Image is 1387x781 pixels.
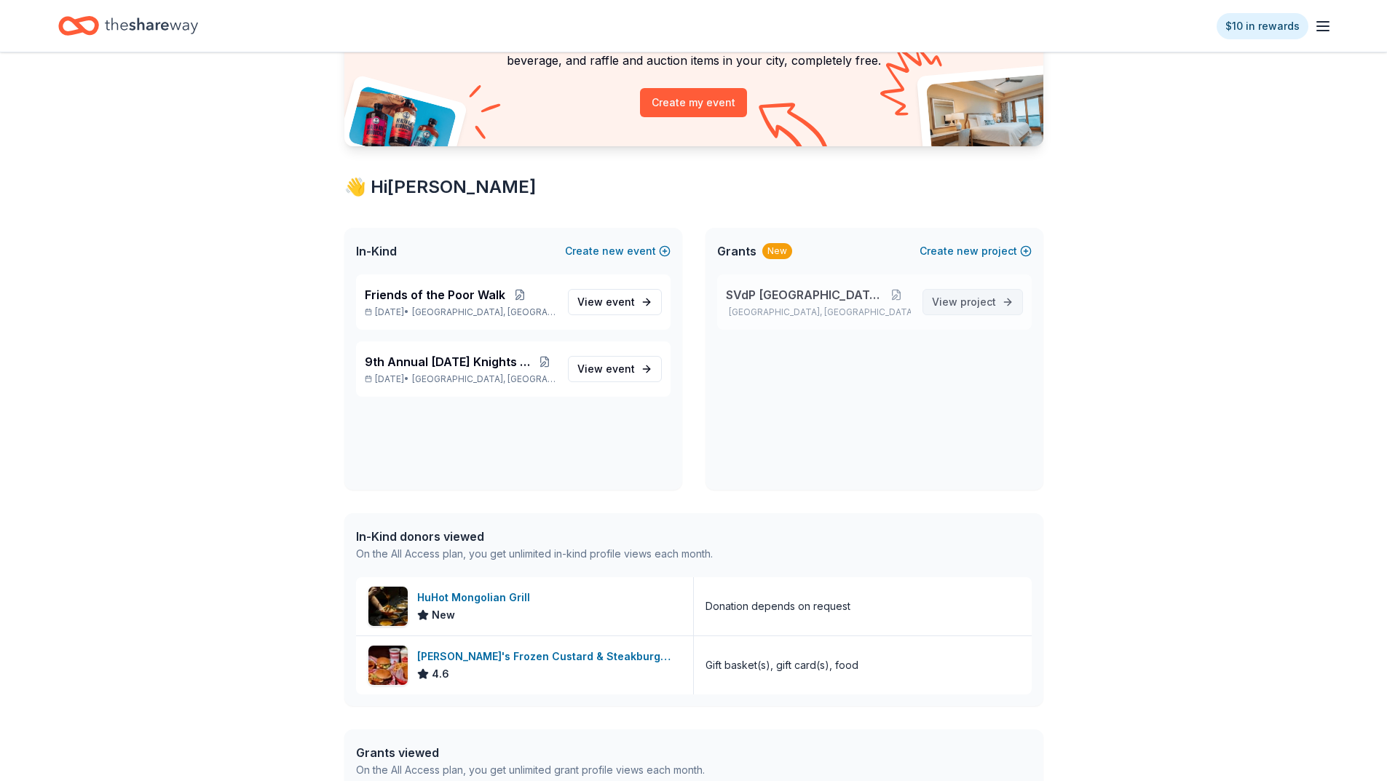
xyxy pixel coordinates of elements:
[58,9,198,43] a: Home
[365,353,534,370] span: 9th Annual [DATE] Knights Hungerbowl
[726,286,882,304] span: SVdP [GEOGRAPHIC_DATA]
[602,242,624,260] span: new
[606,296,635,308] span: event
[412,306,556,318] span: [GEOGRAPHIC_DATA], [GEOGRAPHIC_DATA]
[356,744,705,761] div: Grants viewed
[1217,13,1308,39] a: $10 in rewards
[920,242,1032,260] button: Createnewproject
[365,373,556,385] p: [DATE] •
[957,242,979,260] span: new
[412,373,556,385] span: [GEOGRAPHIC_DATA], [GEOGRAPHIC_DATA]
[568,289,662,315] a: View event
[356,528,713,545] div: In-Kind donors viewed
[932,293,996,311] span: View
[356,242,397,260] span: In-Kind
[706,598,850,615] div: Donation depends on request
[417,648,681,665] div: [PERSON_NAME]'s Frozen Custard & Steakburgers
[565,242,671,260] button: Createnewevent
[368,587,408,626] img: Image for HuHot Mongolian Grill
[344,175,1043,199] div: 👋 Hi [PERSON_NAME]
[365,306,556,318] p: [DATE] •
[726,306,911,318] p: [GEOGRAPHIC_DATA], [GEOGRAPHIC_DATA]
[706,657,858,674] div: Gift basket(s), gift card(s), food
[606,362,635,375] span: event
[365,286,505,304] span: Friends of the Poor Walk
[960,296,996,308] span: project
[922,289,1023,315] a: View project
[577,293,635,311] span: View
[640,88,747,117] button: Create my event
[356,545,713,563] div: On the All Access plan, you get unlimited in-kind profile views each month.
[577,360,635,378] span: View
[432,665,449,683] span: 4.6
[432,606,455,624] span: New
[368,646,408,685] img: Image for Freddy's Frozen Custard & Steakburgers
[356,761,705,779] div: On the All Access plan, you get unlimited grant profile views each month.
[568,356,662,382] a: View event
[759,103,831,157] img: Curvy arrow
[762,243,792,259] div: New
[417,589,536,606] div: HuHot Mongolian Grill
[717,242,756,260] span: Grants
